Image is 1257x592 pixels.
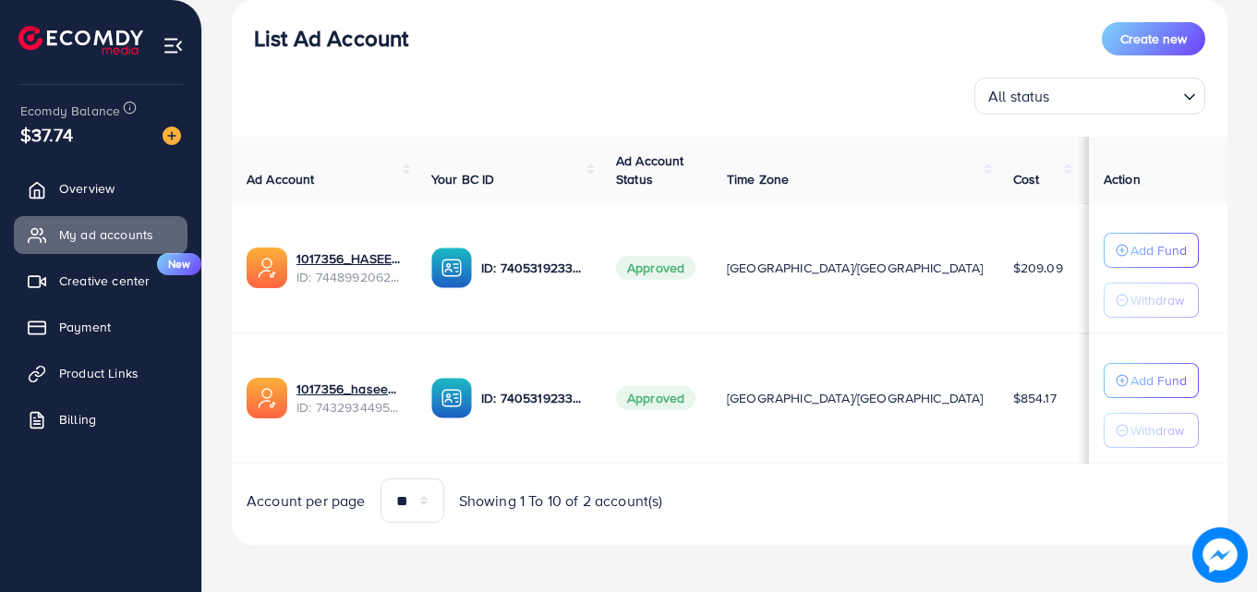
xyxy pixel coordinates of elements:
button: Withdraw [1104,283,1199,318]
img: image [163,127,181,145]
a: Product Links [14,355,187,392]
span: New [157,253,201,275]
a: 1017356_haseeb bc_1730614934103 [296,380,402,398]
input: Search for option [1056,79,1176,110]
div: Search for option [974,78,1205,115]
span: Billing [59,410,96,429]
a: Billing [14,401,187,438]
span: Create new [1120,30,1187,48]
img: ic-ba-acc.ded83a64.svg [431,378,472,418]
img: ic-ads-acc.e4c84228.svg [247,248,287,288]
p: Add Fund [1130,239,1187,261]
span: $209.09 [1013,259,1063,277]
button: Add Fund [1104,233,1199,268]
span: [GEOGRAPHIC_DATA]/[GEOGRAPHIC_DATA] [727,259,984,277]
div: <span class='underline'>1017356_HASEEBB1133_1734353624321</span></br>7448992062114021392 [296,249,402,287]
a: Payment [14,308,187,345]
span: [GEOGRAPHIC_DATA]/[GEOGRAPHIC_DATA] [727,389,984,407]
img: ic-ba-acc.ded83a64.svg [431,248,472,288]
button: Add Fund [1104,363,1199,398]
span: ID: 7432934495638126608 [296,398,402,417]
span: My ad accounts [59,225,153,244]
p: Withdraw [1130,419,1184,441]
h3: List Ad Account [254,25,408,52]
span: Time Zone [727,170,789,188]
a: My ad accounts [14,216,187,253]
p: ID: 7405319233980121104 [481,387,586,409]
span: $854.17 [1013,389,1057,407]
div: <span class='underline'>1017356_haseeb bc_1730614934103</span></br>7432934495638126608 [296,380,402,417]
span: $37.74 [20,121,73,148]
span: Action [1104,170,1141,188]
a: Creative centerNew [14,262,187,299]
span: Ad Account [247,170,315,188]
span: All status [985,83,1054,110]
p: Withdraw [1130,289,1184,311]
span: ID: 7448992062114021392 [296,268,402,286]
p: ID: 7405319233980121104 [481,257,586,279]
a: 1017356_HASEEBB1133_1734353624321 [296,249,402,268]
p: Add Fund [1130,369,1187,392]
span: Cost [1013,170,1040,188]
span: Account per page [247,490,366,512]
span: Overview [59,179,115,198]
span: Ecomdy Balance [20,102,120,120]
span: Ad Account Status [616,151,684,188]
span: Approved [616,386,695,410]
span: Your BC ID [431,170,495,188]
button: Create new [1102,22,1205,55]
span: Payment [59,318,111,336]
img: ic-ads-acc.e4c84228.svg [247,378,287,418]
img: logo [18,26,143,54]
button: Withdraw [1104,413,1199,448]
span: Creative center [59,272,150,290]
a: Overview [14,170,187,207]
span: Showing 1 To 10 of 2 account(s) [459,490,663,512]
span: Approved [616,256,695,280]
img: image [1192,527,1248,583]
span: Product Links [59,364,139,382]
img: menu [163,35,184,56]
